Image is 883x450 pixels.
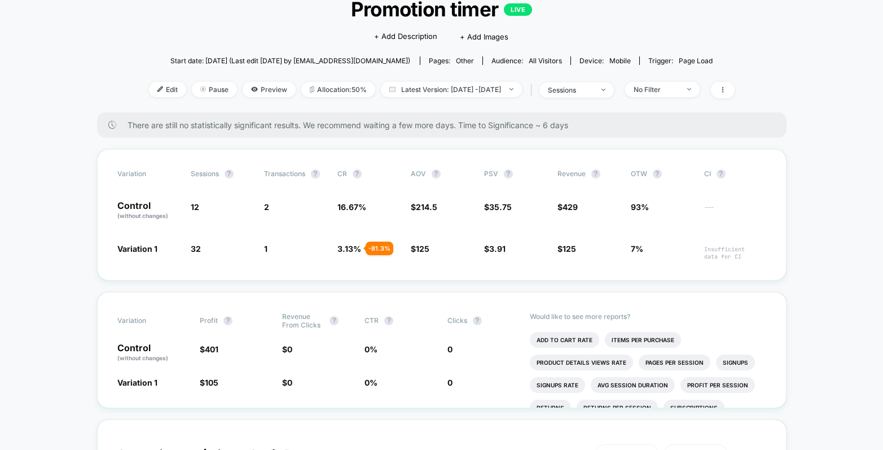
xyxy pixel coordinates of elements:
span: 0 [447,344,453,354]
span: Clicks [447,316,467,325]
span: 125 [563,244,576,254]
img: end [509,88,513,90]
span: Allocation: 50% [301,82,375,97]
button: ? [504,169,513,178]
span: PSV [484,169,498,178]
span: There are still no statistically significant results. We recommend waiting a few more days . Time... [128,120,764,130]
span: 1 [264,244,267,254]
p: Would like to see more reports? [530,312,766,321]
span: 7% [631,244,643,254]
span: OTW [631,169,693,178]
span: + Add Description [374,31,437,42]
span: Sessions [191,169,219,178]
span: $ [411,202,437,212]
span: $ [200,344,218,354]
span: Variation [117,312,179,329]
span: + Add Images [460,32,508,41]
span: (without changes) [117,212,168,219]
button: ? [717,169,726,178]
span: 214.5 [416,202,437,212]
span: 429 [563,202,578,212]
img: edit [157,86,163,92]
span: Page Load [679,56,713,65]
div: sessions [548,86,593,94]
span: CR [337,169,347,178]
span: Preview [243,82,296,97]
button: ? [225,169,234,178]
button: ? [473,316,482,325]
span: $ [411,244,429,254]
span: $ [484,244,506,254]
span: 401 [205,344,218,354]
button: ? [591,169,600,178]
button: ? [330,316,339,325]
li: Add To Cart Rate [530,332,599,348]
span: $ [282,378,292,387]
span: All Visitors [529,56,562,65]
span: 105 [205,378,218,387]
p: Control [117,201,179,220]
span: 3.13 % [337,244,361,254]
li: Pages Per Session [639,355,710,370]
button: ? [384,316,393,325]
span: Pause [192,82,237,97]
span: CI [704,169,766,178]
span: Latest Version: [DATE] - [DATE] [381,82,522,97]
li: Signups [716,355,755,370]
span: Variation [117,169,179,178]
span: 35.75 [489,202,512,212]
span: 12 [191,202,199,212]
span: Insufficient data for CI [704,246,766,260]
li: Product Details Views Rate [530,355,633,370]
span: (without changes) [117,355,168,361]
li: Items Per Purchase [605,332,681,348]
span: 0 % [364,378,377,387]
div: Audience: [491,56,562,65]
span: Edit [149,82,186,97]
span: 93% [631,202,649,212]
button: ? [311,169,320,178]
img: end [200,86,206,92]
span: 2 [264,202,269,212]
span: $ [557,244,576,254]
span: $ [200,378,218,387]
span: AOV [411,169,426,178]
span: Revenue From Clicks [282,312,324,329]
button: ? [223,316,232,325]
div: No Filter [634,85,679,94]
div: - 81.3 % [366,242,393,255]
img: calendar [389,86,396,92]
span: 3.91 [489,244,506,254]
span: mobile [609,56,631,65]
span: 0 % [364,344,377,354]
span: --- [704,204,766,220]
span: Device: [570,56,639,65]
span: Transactions [264,169,305,178]
span: 0 [287,378,292,387]
div: Trigger: [648,56,713,65]
li: Signups Rate [530,377,585,393]
li: Returns Per Session [577,400,658,416]
div: Pages: [429,56,474,65]
span: 0 [447,378,453,387]
span: | [528,82,539,98]
img: end [687,88,691,90]
button: ? [353,169,362,178]
button: ? [653,169,662,178]
span: 0 [287,344,292,354]
li: Returns [530,400,571,416]
span: Variation 1 [117,244,157,254]
span: Profit [200,316,218,325]
span: CTR [364,316,379,325]
p: Control [117,343,188,362]
span: $ [484,202,512,212]
button: ? [432,169,441,178]
img: rebalance [310,86,314,93]
span: 125 [416,244,429,254]
span: 16.67 % [337,202,366,212]
span: Start date: [DATE] (Last edit [DATE] by [EMAIL_ADDRESS][DOMAIN_NAME]) [170,56,410,65]
img: end [601,89,605,91]
p: LIVE [504,3,532,16]
span: Revenue [557,169,586,178]
li: Profit Per Session [680,377,755,393]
